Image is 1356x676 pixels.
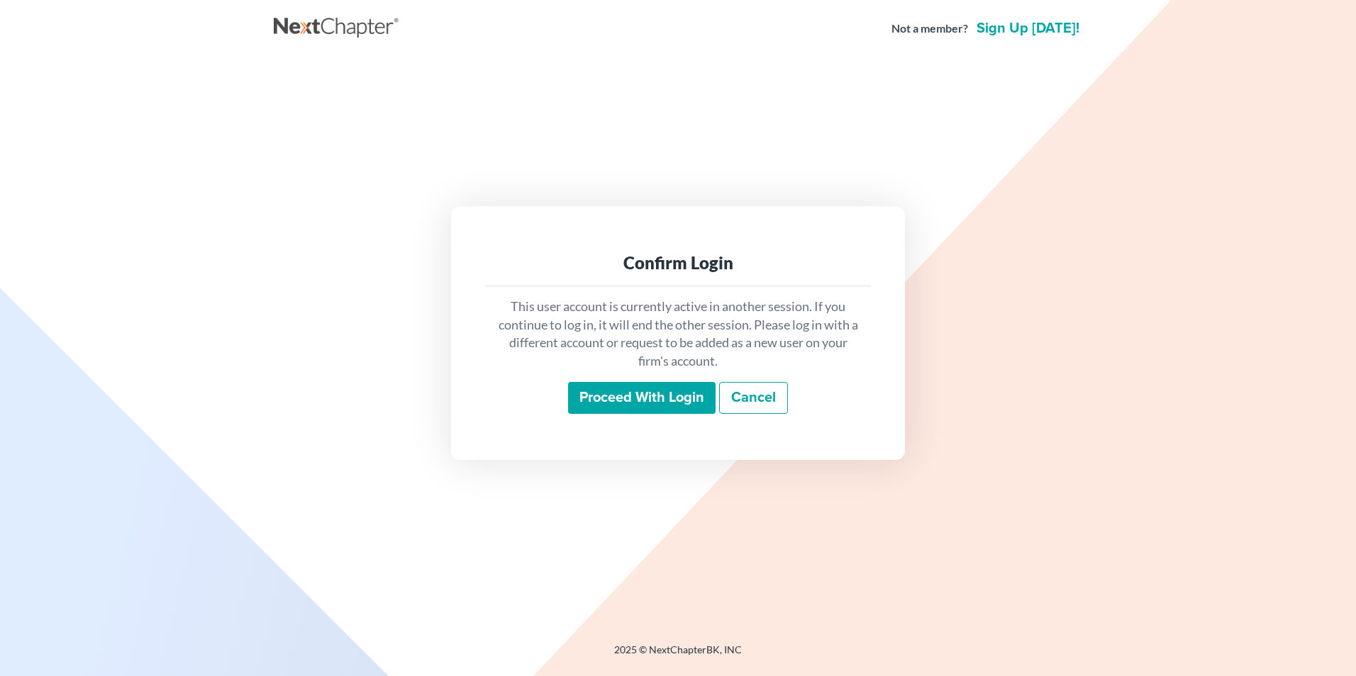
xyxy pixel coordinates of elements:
input: Proceed with login [568,382,716,415]
div: 2025 © NextChapterBK, INC [274,643,1082,668]
a: Sign up [DATE]! [974,21,1082,35]
a: Cancel [719,382,788,415]
div: Confirm Login [496,252,860,274]
strong: Not a member? [891,21,968,37]
p: This user account is currently active in another session. If you continue to log in, it will end ... [496,298,860,371]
